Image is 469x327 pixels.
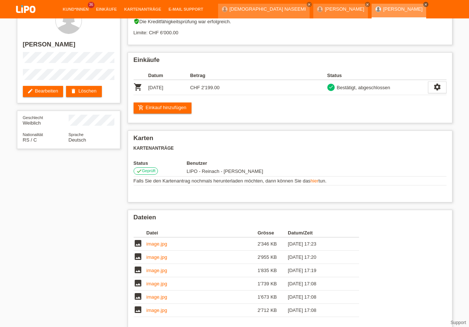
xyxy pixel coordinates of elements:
[134,18,446,41] div: Die Kreditfähigkeitsprüfung war erfolgreich. Limite: CHF 6'000.00
[27,88,33,94] i: edit
[136,168,142,174] i: check
[146,254,167,260] a: image.jpg
[23,86,63,97] a: editBearbeiten
[148,80,190,95] td: [DATE]
[23,115,43,120] span: Geschlecht
[134,146,446,151] h3: Kartenanträge
[148,71,190,80] th: Datum
[142,168,156,173] span: Geprüft
[366,3,369,6] i: close
[7,15,44,21] a: LIPO pay
[146,241,167,247] a: image.jpg
[92,7,120,11] a: Einkäufe
[327,71,428,80] th: Status
[88,2,94,8] span: 36
[424,3,428,6] i: close
[134,292,142,301] i: image
[70,88,76,94] i: delete
[138,105,144,111] i: add_shopping_cart
[190,80,232,95] td: CHF 2'199.00
[383,6,423,12] a: [PERSON_NAME]
[258,304,288,317] td: 2'712 KB
[288,237,348,251] td: [DATE] 17:23
[121,7,165,11] a: Kartenanträge
[187,168,263,174] span: 27.09.2025
[134,135,446,146] h2: Karten
[258,291,288,304] td: 1'673 KB
[433,83,441,91] i: settings
[146,229,258,237] th: Datei
[365,2,370,7] a: close
[23,41,114,52] h2: [PERSON_NAME]
[146,281,167,286] a: image.jpg
[328,84,334,90] i: check
[146,268,167,273] a: image.jpg
[134,252,142,261] i: image
[307,3,311,6] i: close
[134,18,139,24] i: verified_user
[134,102,192,114] a: add_shopping_cartEinkauf hinzufügen
[325,6,364,12] a: [PERSON_NAME]
[335,84,390,91] div: Bestätigt, abgeschlossen
[190,71,232,80] th: Betrag
[423,2,428,7] a: close
[134,214,446,225] h2: Dateien
[258,277,288,291] td: 1'739 KB
[69,137,86,143] span: Deutsch
[134,56,446,67] h2: Einkäufe
[134,160,187,166] th: Status
[134,265,142,274] i: image
[23,137,37,143] span: Serbien / C / 10.02.1997
[288,229,348,237] th: Datum/Zeit
[134,305,142,314] i: image
[288,291,348,304] td: [DATE] 17:08
[258,229,288,237] th: Grösse
[146,294,167,300] a: image.jpg
[258,237,288,251] td: 2'346 KB
[146,307,167,313] a: image.jpg
[134,177,446,185] td: Falls Sie den Kartenantrag nochmals herunterladen möchten, dann können Sie das tun.
[69,132,84,137] span: Sprache
[66,86,101,97] a: deleteLöschen
[288,277,348,291] td: [DATE] 17:08
[230,6,306,12] a: [DEMOGRAPHIC_DATA] NASEEMI
[134,83,142,91] i: POSP00028082
[451,320,466,325] a: Support
[165,7,207,11] a: E-Mail Support
[288,264,348,277] td: [DATE] 17:19
[288,304,348,317] td: [DATE] 17:08
[134,279,142,288] i: image
[23,132,43,137] span: Nationalität
[258,251,288,264] td: 2'955 KB
[258,264,288,277] td: 1'835 KB
[187,160,312,166] th: Benutzer
[59,7,92,11] a: Kund*innen
[288,251,348,264] td: [DATE] 17:20
[134,239,142,248] i: image
[23,115,69,126] div: Weiblich
[307,2,312,7] a: close
[310,178,318,184] a: hier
